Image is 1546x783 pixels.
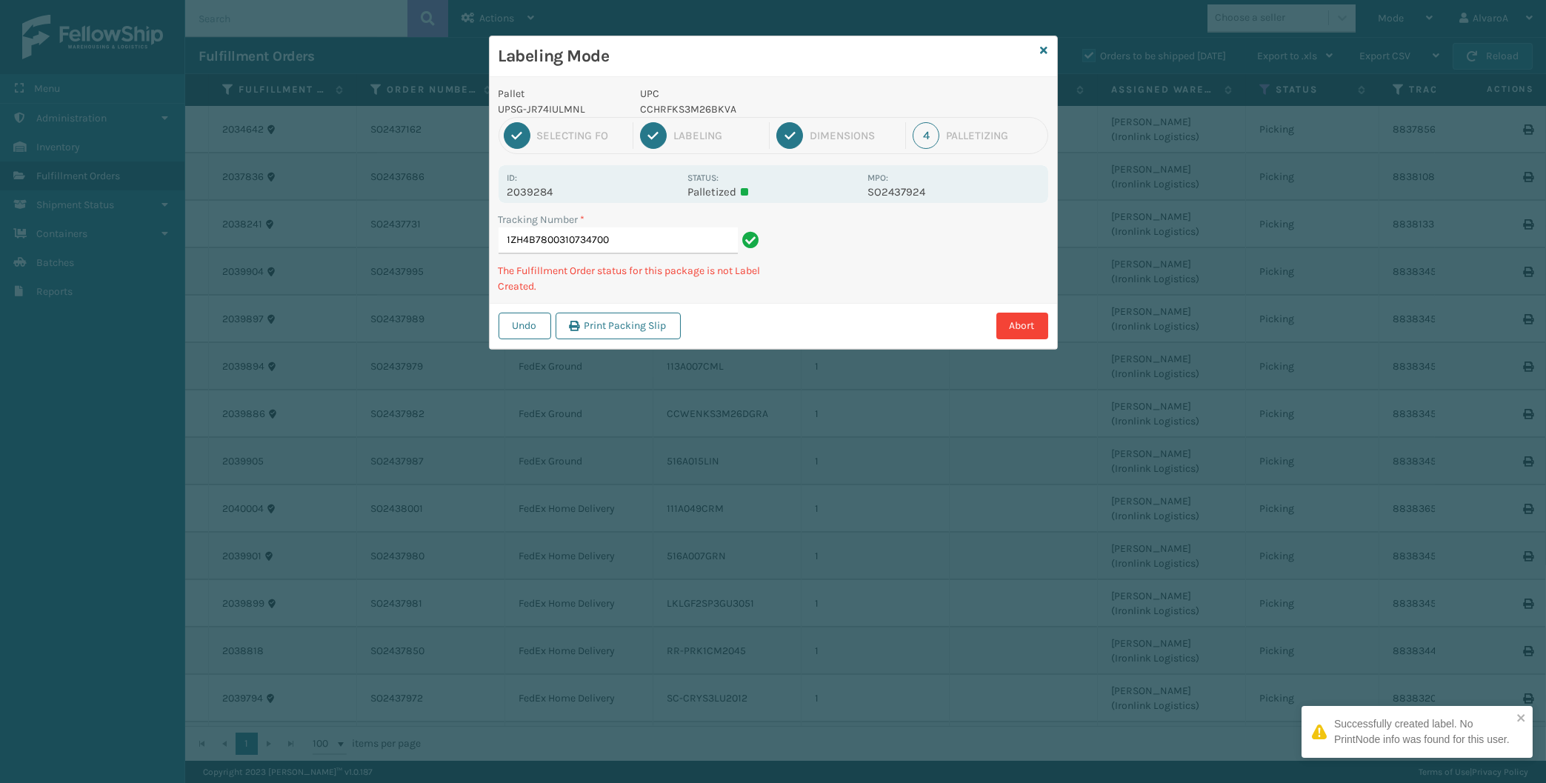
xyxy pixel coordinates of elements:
button: close [1516,712,1527,726]
button: Undo [499,313,551,339]
div: 1 [504,122,530,149]
p: UPSG-JR74IULMNL [499,101,623,117]
h3: Labeling Mode [499,45,1035,67]
p: 2039284 [507,185,679,199]
div: Selecting FO [537,129,626,142]
p: The Fulfillment Order status for this package is not Label Created. [499,263,764,294]
div: Successfully created label. No PrintNode info was found for this user. [1334,716,1512,747]
label: Id: [507,173,518,183]
p: Palletized [687,185,859,199]
div: 2 [640,122,667,149]
div: 3 [776,122,803,149]
button: Print Packing Slip [556,313,681,339]
div: Labeling [673,129,762,142]
label: Tracking Number [499,212,585,227]
p: SO2437924 [867,185,1039,199]
div: Dimensions [810,129,899,142]
p: Pallet [499,86,623,101]
label: MPO: [867,173,888,183]
label: Status: [687,173,719,183]
button: Abort [996,313,1048,339]
div: Palletizing [946,129,1042,142]
p: CCHRFKS3M26BKVA [640,101,859,117]
p: UPC [640,86,859,101]
div: 4 [913,122,939,149]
